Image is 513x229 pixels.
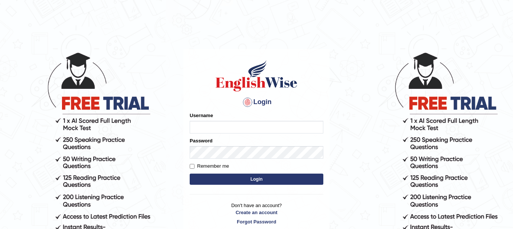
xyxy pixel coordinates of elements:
a: Forgot Password [190,218,323,225]
p: Don't have an account? [190,202,323,225]
input: Remember me [190,164,195,169]
label: Password [190,137,212,144]
a: Create an account [190,209,323,216]
button: Login [190,174,323,185]
label: Username [190,112,213,119]
h4: Login [190,96,323,108]
img: Logo of English Wise sign in for intelligent practice with AI [214,59,299,93]
label: Remember me [190,162,229,170]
